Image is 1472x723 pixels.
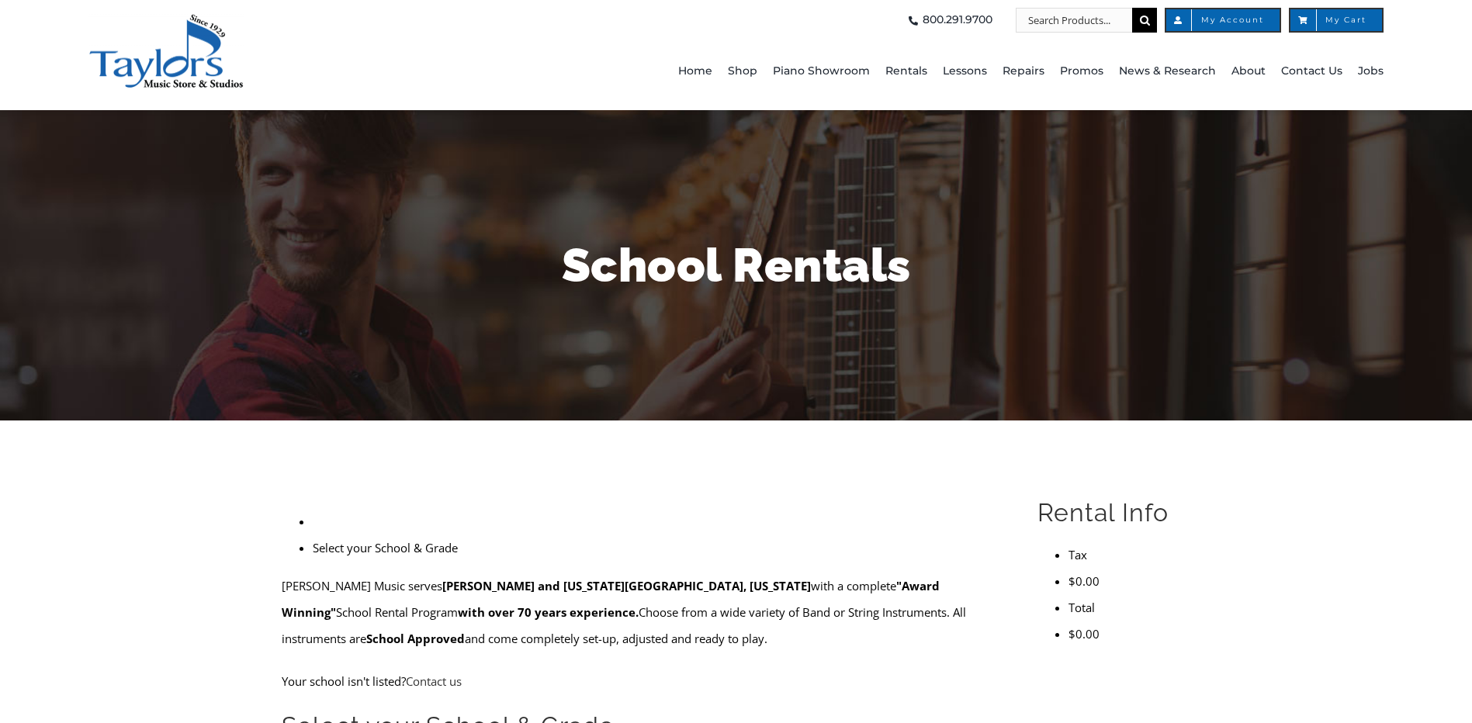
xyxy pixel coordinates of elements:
[1068,541,1190,568] li: Tax
[943,59,987,84] span: Lessons
[366,631,465,646] strong: School Approved
[1037,496,1190,529] h2: Rental Info
[1003,59,1044,84] span: Repairs
[1231,33,1266,110] a: About
[1132,8,1157,33] input: Search
[1281,59,1342,84] span: Contact Us
[406,673,462,689] a: Contact us
[425,8,1384,33] nav: Top Right
[1068,621,1190,647] li: $0.00
[923,8,992,33] span: 800.291.9700
[1281,33,1342,110] a: Contact Us
[885,33,927,110] a: Rentals
[678,59,712,84] span: Home
[442,578,811,593] strong: [PERSON_NAME] and [US_STATE][GEOGRAPHIC_DATA], [US_STATE]
[1016,8,1132,33] input: Search Products...
[773,33,870,110] a: Piano Showroom
[425,33,1384,110] nav: Main Menu
[678,33,712,110] a: Home
[1306,16,1366,24] span: My Cart
[1119,59,1216,84] span: News & Research
[728,33,757,110] a: Shop
[1231,59,1266,84] span: About
[1289,8,1384,33] a: My Cart
[1068,594,1190,621] li: Total
[1182,16,1264,24] span: My Account
[1068,568,1190,594] li: $0.00
[773,59,870,84] span: Piano Showroom
[943,33,987,110] a: Lessons
[313,534,1001,561] li: Select your School & Grade
[1358,33,1384,110] a: Jobs
[282,668,1001,694] p: Your school isn't listed?
[1119,33,1216,110] a: News & Research
[1358,59,1384,84] span: Jobs
[458,604,639,620] strong: with over 70 years experience.
[885,59,927,84] span: Rentals
[282,233,1190,298] h1: School Rentals
[282,573,1001,652] p: [PERSON_NAME] Music serves with a complete School Rental Program Choose from a wide variety of Ba...
[1165,8,1281,33] a: My Account
[728,59,757,84] span: Shop
[1060,59,1103,84] span: Promos
[1003,33,1044,110] a: Repairs
[904,8,992,33] a: 800.291.9700
[88,12,244,27] a: taylors-music-store-west-chester
[1060,33,1103,110] a: Promos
